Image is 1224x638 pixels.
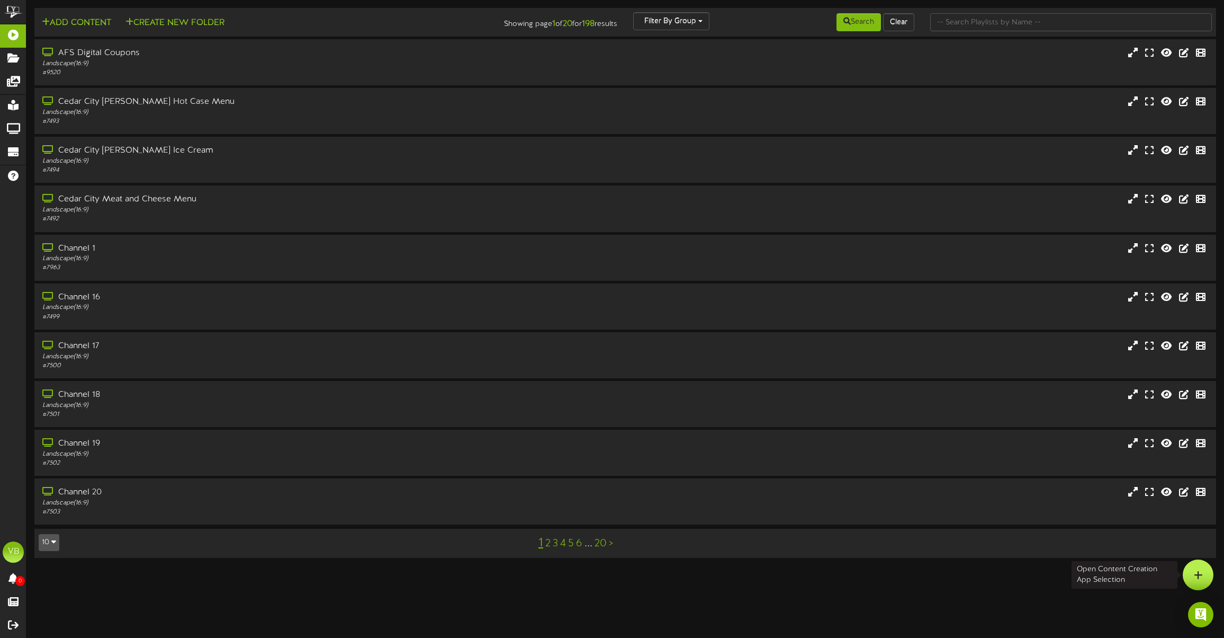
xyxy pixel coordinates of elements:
[122,16,228,30] button: Create New Folder
[42,352,519,361] div: Landscape ( 16:9 )
[633,12,709,30] button: Filter By Group
[545,538,551,550] a: 2
[538,536,543,550] a: 1
[42,59,519,68] div: Landscape ( 16:9 )
[42,459,519,468] div: # 7502
[595,538,607,550] a: 20
[42,438,519,450] div: Channel 19
[3,542,24,563] div: VB
[42,401,519,410] div: Landscape ( 16:9 )
[42,215,519,224] div: # 7492
[42,303,519,312] div: Landscape ( 16:9 )
[560,538,566,550] a: 4
[553,538,558,550] a: 3
[42,96,519,108] div: Cedar City [PERSON_NAME] Hot Case Menu
[1188,602,1213,627] div: Open Intercom Messenger
[42,340,519,352] div: Channel 17
[42,108,519,117] div: Landscape ( 16:9 )
[42,410,519,419] div: # 7501
[42,117,519,126] div: # 7493
[930,13,1212,31] input: -- Search Playlists by Name --
[42,486,519,499] div: Channel 20
[427,12,625,30] div: Showing page of for results
[584,538,592,550] a: ...
[42,499,519,508] div: Landscape ( 16:9 )
[609,538,613,550] a: >
[42,47,519,59] div: AFS Digital Coupons
[42,508,519,517] div: # 7503
[582,19,595,29] strong: 198
[15,576,25,586] span: 0
[42,254,519,263] div: Landscape ( 16:9 )
[42,157,519,166] div: Landscape ( 16:9 )
[42,263,519,272] div: # 7963
[563,19,572,29] strong: 20
[836,13,881,31] button: Search
[42,166,519,175] div: # 7494
[39,534,59,551] button: 10
[42,206,519,215] div: Landscape ( 16:9 )
[42,291,519,304] div: Channel 16
[568,538,574,550] a: 5
[42,193,519,206] div: Cedar City Meat and Cheese Menu
[42,313,519,322] div: # 7499
[576,538,582,550] a: 6
[42,145,519,157] div: Cedar City [PERSON_NAME] Ice Cream
[42,68,519,77] div: # 9520
[39,16,114,30] button: Add Content
[552,19,555,29] strong: 1
[42,243,519,255] div: Channel 1
[42,389,519,401] div: Channel 18
[42,361,519,370] div: # 7500
[883,13,914,31] button: Clear
[42,450,519,459] div: Landscape ( 16:9 )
